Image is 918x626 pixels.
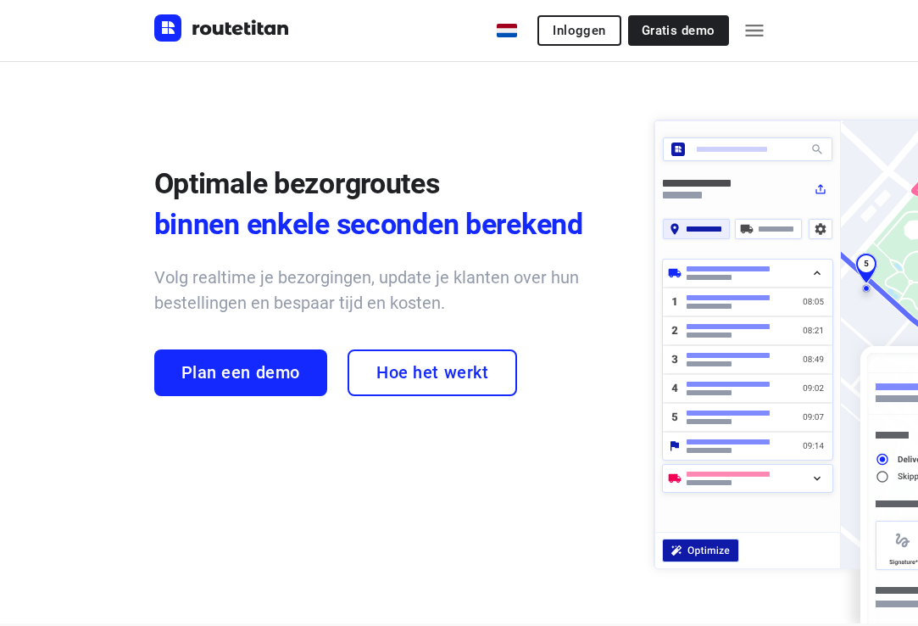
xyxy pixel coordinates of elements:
img: Routetitan logo [154,14,290,42]
span: Optimale bezorgroutes [154,166,440,200]
a: Routetitan [154,14,290,46]
button: menu [737,14,771,48]
span: Gratis demo [642,24,715,37]
span: Inloggen [553,24,605,37]
a: Gratis demo [628,15,729,46]
a: Hoe het werkt [348,349,517,396]
a: Plan een demo [154,349,327,396]
span: Plan een demo [181,363,300,383]
button: Inloggen [537,15,620,46]
span: Hoe het werkt [376,363,488,383]
h6: Volg realtime je bezorgingen, update je klanten over hun bestellingen en bespaar tijd en kosten. [154,265,620,316]
span: binnen enkele seconden berekend [154,204,620,244]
